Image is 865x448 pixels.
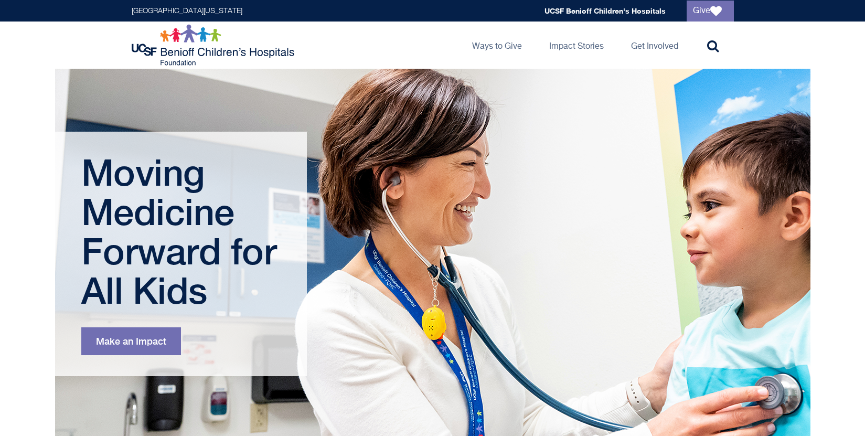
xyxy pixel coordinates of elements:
img: Logo for UCSF Benioff Children's Hospitals Foundation [132,24,297,66]
a: Get Involved [623,22,687,69]
a: Ways to Give [464,22,530,69]
a: [GEOGRAPHIC_DATA][US_STATE] [132,7,242,15]
a: Impact Stories [541,22,612,69]
a: Give [687,1,734,22]
a: Make an Impact [81,327,181,355]
h1: Moving Medicine Forward for All Kids [81,153,283,310]
a: UCSF Benioff Children's Hospitals [544,6,666,15]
